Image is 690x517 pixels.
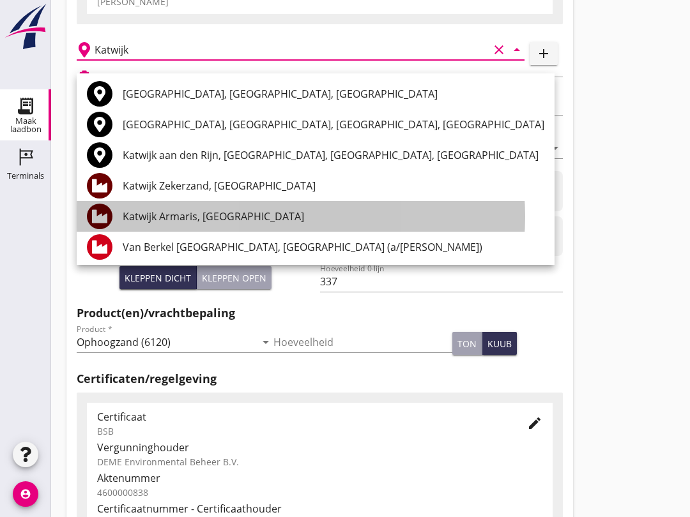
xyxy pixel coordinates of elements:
[320,271,563,292] input: Hoeveelheid 0-lijn
[509,42,525,57] i: arrow_drop_down
[123,147,544,163] div: Katwijk aan den Rijn, [GEOGRAPHIC_DATA], [GEOGRAPHIC_DATA], [GEOGRAPHIC_DATA]
[258,334,273,350] i: arrow_drop_down
[123,239,544,255] div: Van Berkel [GEOGRAPHIC_DATA], [GEOGRAPHIC_DATA] (a/[PERSON_NAME])
[97,440,542,455] div: Vergunninghouder
[77,304,563,322] h2: Product(en)/vrachtbepaling
[97,71,162,82] h2: Beladen vaartuig
[77,370,563,387] h2: Certificaten/regelgeving
[119,266,197,289] button: Kleppen dicht
[97,424,507,438] div: BSB
[7,172,44,180] div: Terminals
[548,140,563,156] i: arrow_drop_down
[97,486,542,499] div: 4600000838
[487,337,512,350] div: kuub
[97,470,542,486] div: Aktenummer
[491,42,507,57] i: clear
[123,86,544,101] div: [GEOGRAPHIC_DATA], [GEOGRAPHIC_DATA], [GEOGRAPHIC_DATA]
[482,332,517,355] button: kuub
[125,271,191,285] div: Kleppen dicht
[97,455,542,468] div: DEME Environmental Beheer B.V.
[273,332,452,352] input: Hoeveelheid
[123,178,544,193] div: Katwijk Zekerzand, [GEOGRAPHIC_DATA]
[3,3,49,50] img: logo-small.a267ee39.svg
[97,501,542,516] div: Certificaatnummer - Certificaathouder
[527,416,542,431] i: edit
[536,46,551,61] i: add
[457,337,477,350] div: ton
[77,332,256,352] input: Product *
[123,117,544,132] div: [GEOGRAPHIC_DATA], [GEOGRAPHIC_DATA], [GEOGRAPHIC_DATA], [GEOGRAPHIC_DATA]
[13,481,38,507] i: account_circle
[95,40,489,60] input: Losplaats
[197,266,272,289] button: Kleppen open
[97,409,507,424] div: Certificaat
[452,332,482,355] button: ton
[202,271,266,285] div: Kleppen open
[123,209,544,224] div: Katwijk Armaris, [GEOGRAPHIC_DATA]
